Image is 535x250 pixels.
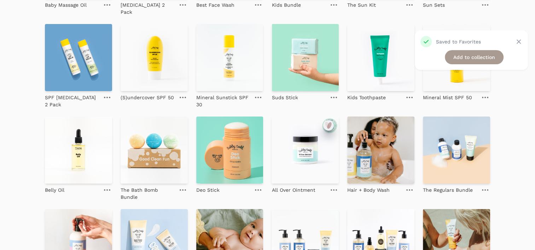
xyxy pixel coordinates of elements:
[45,1,87,8] p: Baby Massage Oil
[196,184,220,194] a: Deo Stick
[45,184,64,194] a: Belly Oil
[272,94,298,101] p: Suds Stick
[45,91,99,108] a: SPF [MEDICAL_DATA] 2 Pack
[121,117,188,184] img: The Bath Bomb Bundle
[45,24,112,91] img: SPF Lip Balm 2 Pack
[121,91,174,101] a: (S)undercover SPF 50
[121,186,175,201] p: The Bath Bomb Bundle
[272,1,301,8] p: Kids Bundle
[347,24,414,91] img: Kids Toothpaste
[121,1,175,16] p: [MEDICAL_DATA] 2 Pack
[272,24,339,91] img: Suds Stick
[196,1,234,8] p: Best Face Wash
[423,24,490,91] img: Mineral Mist SPF 50
[423,117,490,184] img: The Regulars Bundle
[347,117,414,184] img: Hair + Body Wash
[45,117,112,184] img: Belly Oil
[272,186,315,194] p: All Over Ointment
[347,184,390,194] a: Hair + Body Wash
[347,91,386,101] a: Kids Toothpaste
[423,186,473,194] p: The Regulars Bundle
[45,186,64,194] p: Belly Oil
[196,94,251,108] p: Mineral Sunstick SPF 30
[436,38,481,45] div: Saved to Favorites
[121,94,174,101] p: (S)undercover SPF 50
[196,24,263,91] img: Mineral Sunstick SPF 30
[196,91,251,108] a: Mineral Sunstick SPF 30
[445,50,504,64] a: Add to collection
[423,184,473,194] a: The Regulars Bundle
[423,91,472,101] a: Mineral Mist SPF 50
[423,94,472,101] p: Mineral Mist SPF 50
[423,1,445,8] p: Sun Sets
[45,94,99,108] p: SPF [MEDICAL_DATA] 2 Pack
[347,186,390,194] p: Hair + Body Wash
[272,91,298,101] a: Suds Stick
[513,36,524,47] button: Close
[121,184,175,201] a: The Bath Bomb Bundle
[347,1,376,8] p: The Sun Kit
[121,24,188,91] img: (S)undercover SPF 50
[347,94,386,101] p: Kids Toothpaste
[272,184,315,194] a: All Over Ointment
[272,117,339,184] img: All Over Ointment
[196,117,263,184] img: Deo Stick
[196,186,220,194] p: Deo Stick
